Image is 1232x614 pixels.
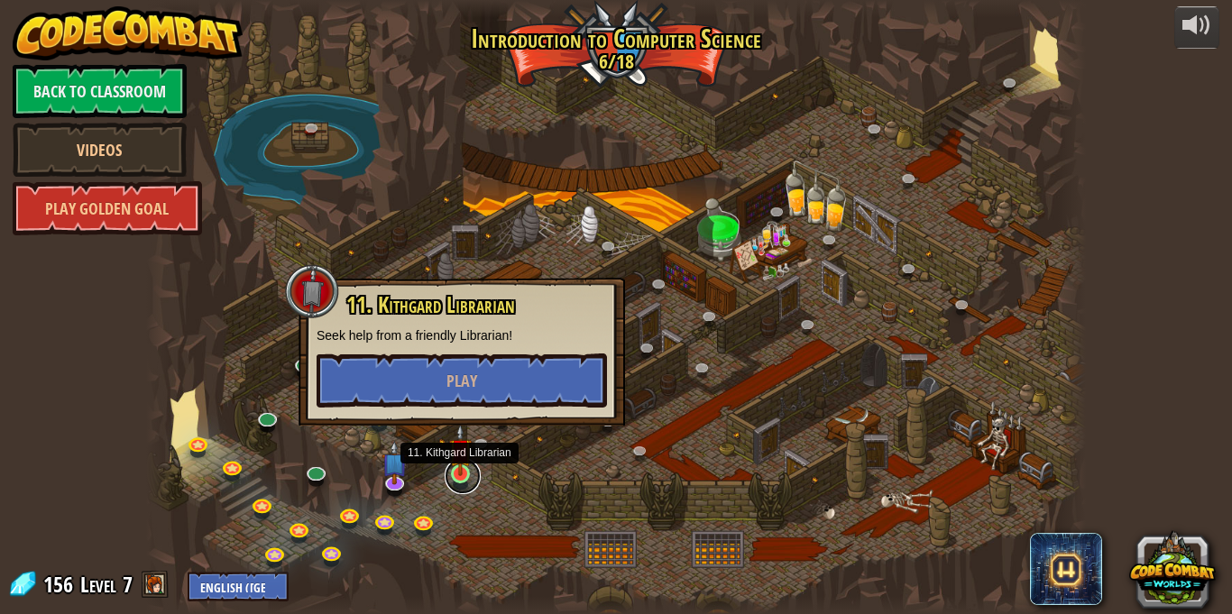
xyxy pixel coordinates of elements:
[80,570,116,600] span: Level
[449,424,472,476] img: level-banner-unstarted.png
[317,326,607,344] p: Seek help from a friendly Librarian!
[317,353,607,408] button: Play
[43,570,78,599] span: 156
[13,123,187,177] a: Videos
[446,370,477,392] span: Play
[13,64,187,118] a: Back to Classroom
[13,6,244,60] img: CodeCombat - Learn how to code by playing a game
[382,441,408,485] img: level-banner-unstarted-subscriber.png
[123,570,133,599] span: 7
[13,181,202,235] a: Play Golden Goal
[1174,6,1219,49] button: Adjust volume
[346,289,515,320] span: 11. Kithgard Librarian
